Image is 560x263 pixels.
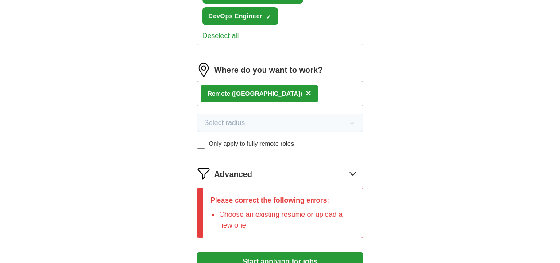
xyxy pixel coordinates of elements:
[197,114,364,132] button: Select radius
[197,140,205,149] input: Only apply to fully remote roles
[210,195,356,206] p: Please correct the following errors:
[208,89,302,98] div: Remote ([GEOGRAPHIC_DATA])
[209,12,263,21] span: DevOps Engineer
[197,63,211,77] img: location.png
[306,88,311,98] span: ×
[197,166,211,181] img: filter
[202,31,239,41] button: Deselect all
[209,139,294,149] span: Only apply to fully remote roles
[204,118,245,128] span: Select radius
[266,13,271,20] span: ✓
[214,64,323,76] label: Where do you want to work?
[306,87,311,100] button: ×
[219,209,356,231] li: Choose an existing resume or upload a new one
[202,7,278,25] button: DevOps Engineer✓
[214,169,252,181] span: Advanced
